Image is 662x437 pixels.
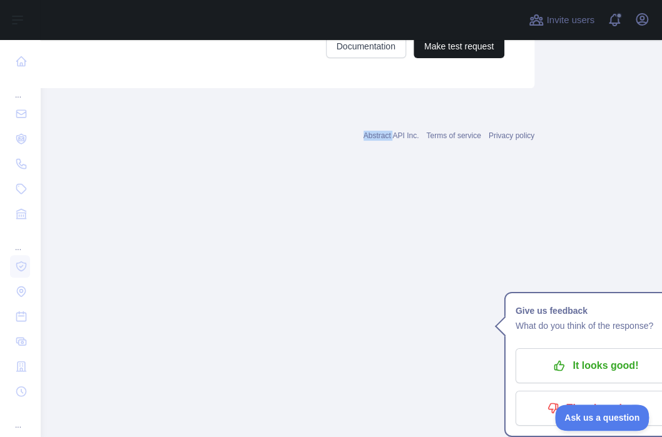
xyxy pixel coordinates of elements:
button: Invite users [526,10,597,30]
button: Make test request [414,34,504,58]
iframe: Toggle Customer Support [555,404,649,431]
div: ... [10,228,30,253]
div: ... [10,75,30,100]
a: Terms of service [426,131,481,140]
span: Invite users [546,13,594,28]
a: Documentation [326,34,406,58]
a: Privacy policy [489,131,534,140]
div: ... [10,405,30,430]
a: Abstract API Inc. [364,131,419,140]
